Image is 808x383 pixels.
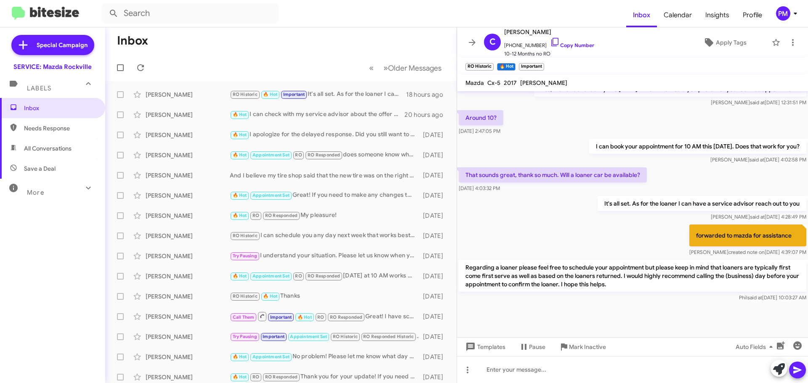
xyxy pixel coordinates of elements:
span: Appointment Set [252,273,290,279]
a: Profile [736,3,769,27]
span: » [383,63,388,73]
span: More [27,189,44,196]
div: [DATE] [419,292,450,301]
span: Special Campaign [37,41,88,49]
div: No problem! Please let me know what day and time work best for you, and I’ll reschedule your appo... [230,352,419,362]
span: 2017 [504,79,517,87]
span: Appointment Set [252,193,290,198]
div: [PERSON_NAME] [146,252,230,260]
span: Pause [529,339,545,354]
span: 🔥 Hot [233,152,247,158]
div: [DATE] [419,312,450,321]
div: My pleasure! [230,211,419,220]
span: [PHONE_NUMBER] [504,37,594,50]
button: Previous [364,59,379,77]
div: [PERSON_NAME] [146,312,230,321]
span: RO Responded [308,273,340,279]
a: Copy Number [550,42,594,48]
div: And I believe my tire shop said that the new tire was on the right front. [230,171,419,180]
span: Appointment Set [252,354,290,359]
span: RO Responded [265,213,298,218]
span: Call Them [233,314,255,320]
button: Auto Fields [729,339,783,354]
span: RO Responded Historic [363,334,414,339]
span: RO Responded [265,374,298,380]
span: RO [317,314,324,320]
span: Appointment Set [252,152,290,158]
span: Templates [464,339,505,354]
span: Older Messages [388,63,441,73]
span: 🔥 Hot [233,273,247,279]
span: RO Historic [233,293,258,299]
div: [DATE] [419,191,450,200]
div: [DATE] [419,353,450,361]
button: Next [378,59,447,77]
span: RO [295,152,302,158]
div: Great! If you need to make any changes to that appointment or have questions, feel free to let me... [230,190,419,200]
div: PM [776,6,790,21]
div: [PERSON_NAME] [146,90,230,99]
div: [DATE] [419,211,450,220]
div: [PERSON_NAME] [146,171,230,180]
button: Pause [512,339,552,354]
div: [DATE] [419,232,450,240]
span: Try Pausing [233,253,257,259]
span: 🔥 Hot [233,374,247,380]
span: Important [283,92,305,97]
span: « [369,63,374,73]
span: 10-12 Months no RO [504,50,594,58]
small: Important [519,63,544,71]
span: 🔥 Hot [298,314,312,320]
nav: Page navigation example [364,59,447,77]
a: Calendar [657,3,699,27]
span: RO [252,213,259,218]
p: That sounds great, thank so much. Will a loaner car be available? [459,167,647,182]
div: [DATE] [419,272,450,280]
div: Great! I have scheduled your appointment for 11 AM. Thank you! [230,311,419,322]
span: [DATE] 2:47:05 PM [459,128,500,134]
div: 18 hours ago [406,90,450,99]
div: I apologize for the delayed response. Did you still want to schedule an appointment for your vehi... [230,130,419,140]
span: C [489,35,496,49]
button: Mark Inactive [552,339,613,354]
button: Templates [457,339,512,354]
span: Insights [699,3,736,27]
div: I can schedule you any day next week that works best for you. Let me know which day/time you woul... [230,231,419,240]
span: Important [270,314,292,320]
span: 🔥 Hot [233,132,247,137]
span: RO Historic [233,233,258,238]
div: [PERSON_NAME] [146,333,230,341]
div: [DATE] [419,131,450,139]
span: [PERSON_NAME] [DATE] 12:31:51 PM [711,99,806,106]
small: RO Historic [465,63,494,71]
span: Mazda [465,79,484,87]
span: [PERSON_NAME] [520,79,567,87]
div: [DATE] [419,171,450,180]
span: Try Pausing [233,334,257,339]
span: [PERSON_NAME] [DATE] 4:28:49 PM [711,214,806,220]
span: RO [295,273,302,279]
div: Thank you for your update! If you need any changes or have questions about your appointment, feel... [230,372,419,382]
div: [PERSON_NAME] [146,292,230,301]
div: [PERSON_NAME] [146,373,230,381]
div: [PERSON_NAME] [146,353,230,361]
span: 🔥 Hot [263,293,277,299]
div: [PERSON_NAME] [146,232,230,240]
p: It's all set. As for the loaner I can have a service advisor reach out to you [598,196,806,211]
span: said at [750,156,764,163]
span: Needs Response [24,124,96,132]
span: Important [263,334,284,339]
span: Auto Fields [736,339,776,354]
div: SERVICE: Mazda Rockville [13,63,92,71]
div: [PERSON_NAME] [146,151,230,159]
button: Apply Tags [681,35,768,50]
div: [PERSON_NAME] [146,191,230,200]
div: [DATE] [419,151,450,159]
div: [PERSON_NAME] [146,111,230,119]
span: [PERSON_NAME] [DATE] 4:02:58 PM [710,156,806,163]
span: Appointment Set [290,334,327,339]
span: said at [750,99,765,106]
h1: Inbox [117,34,148,48]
